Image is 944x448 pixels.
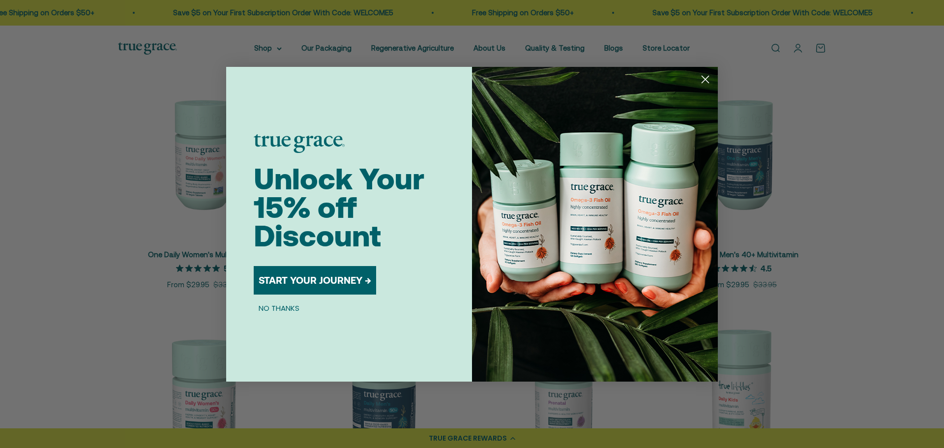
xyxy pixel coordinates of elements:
button: Close dialog [697,71,714,88]
button: START YOUR JOURNEY → [254,266,376,295]
span: Unlock Your 15% off Discount [254,162,424,253]
img: logo placeholder [254,134,345,153]
img: 098727d5-50f8-4f9b-9554-844bb8da1403.jpeg [472,67,718,382]
button: NO THANKS [254,302,304,314]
